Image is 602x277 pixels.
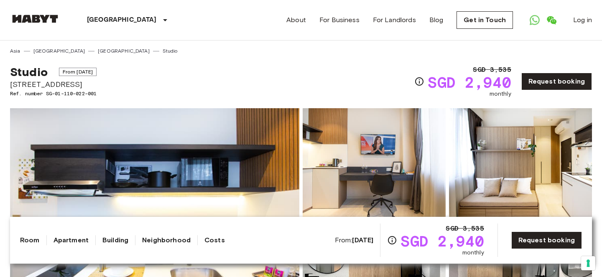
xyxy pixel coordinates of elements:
img: Habyt [10,15,60,23]
svg: Check cost overview for full price breakdown. Please note that discounts apply to new joiners onl... [387,235,397,245]
a: Request booking [511,231,582,249]
span: monthly [462,249,484,257]
span: Ref. number SG-01-110-022-001 [10,90,97,97]
a: For Landlords [373,15,416,25]
a: Studio [163,47,178,55]
a: [GEOGRAPHIC_DATA] [33,47,85,55]
a: Building [102,235,128,245]
span: monthly [490,90,511,98]
img: Picture of unit SG-01-110-022-001 [449,108,592,218]
a: Request booking [521,73,592,90]
p: [GEOGRAPHIC_DATA] [87,15,157,25]
a: Room [20,235,40,245]
span: SGD 2,940 [428,75,511,90]
b: [DATE] [352,236,373,244]
span: SGD 3,535 [446,224,484,234]
span: SGD 3,535 [473,65,511,75]
a: Get in Touch [457,11,513,29]
a: About [286,15,306,25]
a: Asia [10,47,20,55]
a: Costs [204,235,225,245]
a: [GEOGRAPHIC_DATA] [98,47,150,55]
span: [STREET_ADDRESS] [10,79,97,90]
span: SGD 2,940 [400,234,484,249]
span: From: [335,236,374,245]
a: Log in [573,15,592,25]
span: From [DATE] [59,68,97,76]
a: For Business [319,15,360,25]
a: Neighborhood [142,235,191,245]
a: Open WhatsApp [526,12,543,28]
img: Picture of unit SG-01-110-022-001 [303,108,446,218]
span: Studio [10,65,48,79]
svg: Check cost overview for full price breakdown. Please note that discounts apply to new joiners onl... [414,76,424,86]
a: Apartment [54,235,89,245]
a: Open WeChat [543,12,560,28]
a: Blog [429,15,444,25]
button: Your consent preferences for tracking technologies [581,256,595,270]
